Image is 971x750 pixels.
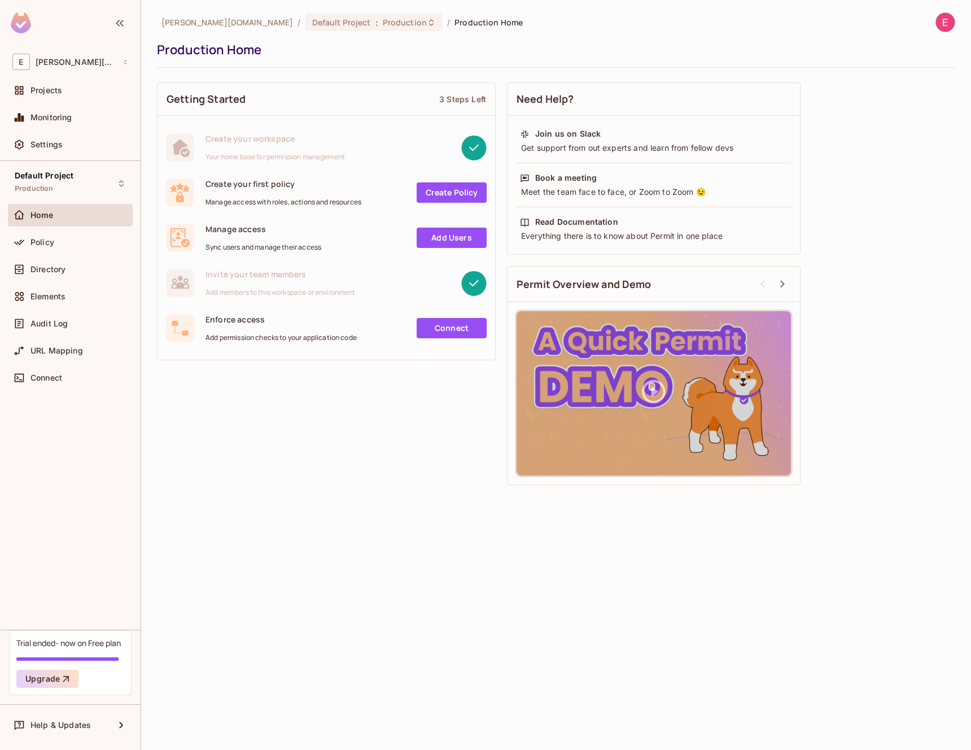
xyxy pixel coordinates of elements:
span: Help & Updates [30,721,91,730]
span: Create your first policy [205,178,361,189]
span: Directory [30,265,65,274]
span: Audit Log [30,319,68,328]
span: Enforce access [205,314,357,325]
span: Monitoring [30,113,72,122]
img: SReyMgAAAABJRU5ErkJggg== [11,12,31,33]
span: Production Home [454,17,523,28]
a: Create Policy [417,182,487,203]
span: Manage access [205,224,321,234]
span: Settings [30,140,63,149]
span: URL Mapping [30,346,83,355]
span: Add permission checks to your application code [205,333,357,342]
div: Get support from out experts and learn from fellow devs [520,142,788,154]
span: Invite your team members [205,269,356,280]
span: Elements [30,292,65,301]
span: Workspace: eder.getclipp.com [36,58,117,67]
img: Eder Chamale [936,13,955,32]
span: Production [15,184,54,193]
span: Policy [30,238,54,247]
span: Getting Started [167,92,246,106]
div: Everything there is to know about Permit in one place [520,230,788,242]
span: Home [30,211,54,220]
div: Read Documentation [535,216,618,228]
span: Default Project [312,17,371,28]
div: Book a meeting [535,172,597,184]
span: Connect [30,373,62,382]
span: Need Help? [517,92,574,106]
span: Default Project [15,171,73,180]
div: Production Home [157,41,950,58]
a: Add Users [417,228,487,248]
button: Upgrade [16,670,78,688]
li: / [298,17,300,28]
div: 3 Steps Left [439,94,486,104]
span: Production [383,17,427,28]
span: Sync users and manage their access [205,243,321,252]
span: E [12,54,30,70]
span: : [375,18,379,27]
div: Meet the team face to face, or Zoom to Zoom 😉 [520,186,788,198]
li: / [447,17,450,28]
a: Connect [417,318,487,338]
span: Your home base for permission management [205,152,345,162]
span: Add members to this workspace or environment [205,288,356,297]
div: Trial ended- now on Free plan [16,638,121,648]
div: Join us on Slack [535,128,601,139]
span: Projects [30,86,62,95]
span: Create your workspace [205,133,345,144]
span: the active workspace [161,17,293,28]
span: Manage access with roles, actions and resources [205,198,361,207]
span: Permit Overview and Demo [517,277,651,291]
